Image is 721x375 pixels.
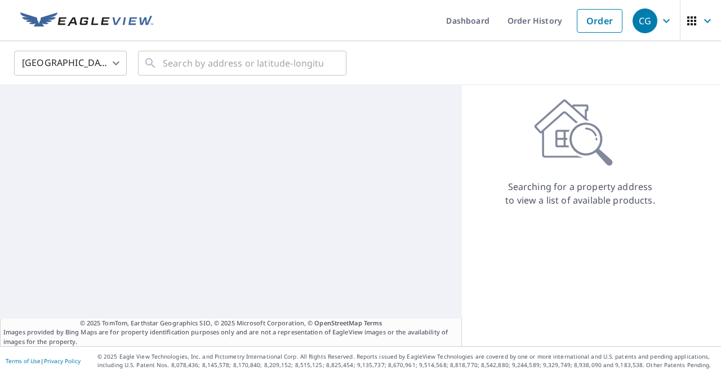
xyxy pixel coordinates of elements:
input: Search by address or latitude-longitude [163,47,323,79]
div: [GEOGRAPHIC_DATA] [14,47,127,79]
a: OpenStreetMap [314,319,362,327]
a: Terms [364,319,382,327]
p: © 2025 Eagle View Technologies, Inc. and Pictometry International Corp. All Rights Reserved. Repo... [97,352,715,369]
img: EV Logo [20,12,153,29]
a: Privacy Policy [44,357,81,365]
div: CG [633,8,657,33]
a: Terms of Use [6,357,41,365]
a: Order [577,9,622,33]
span: © 2025 TomTom, Earthstar Geographics SIO, © 2025 Microsoft Corporation, © [80,319,382,328]
p: Searching for a property address to view a list of available products. [505,180,656,207]
p: | [6,358,81,364]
